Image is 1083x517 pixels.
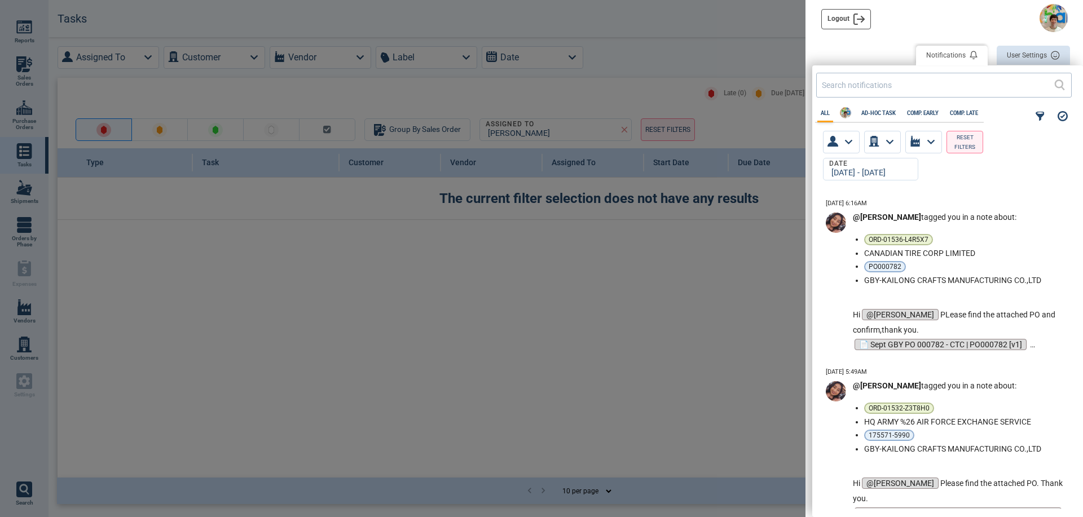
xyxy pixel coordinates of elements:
img: Avatar [840,107,851,118]
img: Avatar [826,213,846,233]
div: grid [812,195,1080,509]
li: HQ ARMY %26 AIR FORCE EXCHANGE SERVICE [864,417,1061,426]
div: outlined primary button group [916,46,1070,68]
input: Search notifications [822,77,1054,93]
span: RESET FILTERS [952,132,978,152]
span: tagged you in a note about: [853,213,1016,222]
div: [DATE] - [DATE] [828,169,909,178]
span: PO000782 [869,263,901,270]
img: Avatar [826,381,846,401]
label: [DATE] 6:16AM [826,200,867,207]
label: [DATE] 5:49AM [826,369,867,376]
button: Notifications [916,46,988,65]
li: CANADIAN TIRE CORP LIMITED [864,249,1061,258]
li: GBY-KAILONG CRAFTS MANUFACTURING CO.,LTD [864,444,1061,453]
label: COMP. LATE [946,110,981,116]
button: User Settings [997,46,1070,65]
span: @[PERSON_NAME] [862,309,939,320]
span: tagged you in a note about: [853,381,1016,390]
p: Hi Please find the attached PO. Thank you. [853,476,1066,506]
span: @[PERSON_NAME] [862,478,939,489]
p: Hi PLease find the attached PO and confirm,thank you. [853,307,1066,337]
span: ORD-01532-Z3T8H0 [869,405,930,412]
span: 175571-5990 [869,432,910,439]
label: All [817,110,833,116]
span: 📄 Sept GBY PO 000782 - CTC | PO000782 [v1] [855,339,1027,350]
button: RESET FILTERS [946,131,983,153]
label: AD-HOC TASK [858,110,899,116]
img: Avatar [1040,4,1068,32]
span: ORD-01536-L4R5X7 [869,236,928,243]
li: GBY-KAILONG CRAFTS MANUFACTURING CO.,LTD [864,276,1061,285]
legend: Date [828,160,849,168]
label: COMP. EARLY [904,110,942,116]
strong: @[PERSON_NAME] [853,213,921,222]
button: Logout [821,9,871,29]
strong: @[PERSON_NAME] [853,381,921,390]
